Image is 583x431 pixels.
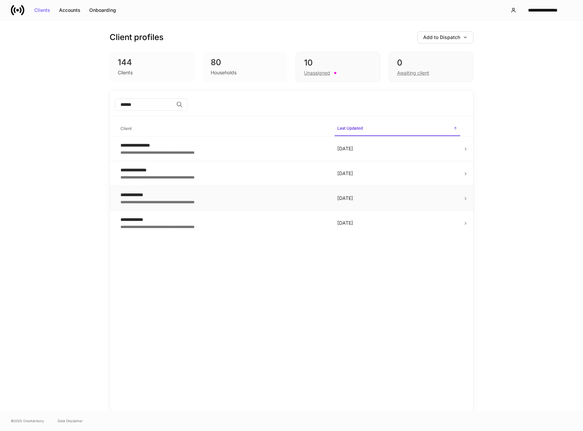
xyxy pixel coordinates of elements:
span: Client [118,122,329,136]
p: [DATE] [337,195,457,202]
p: [DATE] [337,220,457,226]
div: 80 [211,57,279,68]
button: Accounts [55,5,85,16]
a: Data Disclaimer [58,418,83,424]
div: 144 [118,57,186,68]
button: Onboarding [85,5,120,16]
div: Accounts [59,8,80,13]
div: 0 [397,57,465,68]
div: 10 [304,57,372,68]
h3: Client profiles [110,32,164,43]
div: Awaiting client [397,70,429,76]
div: Clients [34,8,50,13]
span: © 2025 OneAdvisory [11,418,44,424]
div: 0Awaiting client [389,52,473,82]
h6: Client [120,125,132,132]
div: 10Unassigned [296,52,380,82]
div: Clients [118,69,133,76]
div: Unassigned [304,70,330,76]
p: [DATE] [337,145,457,152]
span: Last Updated [335,121,460,136]
button: Add to Dispatch [417,31,473,43]
div: Onboarding [89,8,116,13]
button: Clients [30,5,55,16]
h6: Last Updated [337,125,363,131]
div: Households [211,69,237,76]
div: Add to Dispatch [423,35,468,40]
p: [DATE] [337,170,457,177]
